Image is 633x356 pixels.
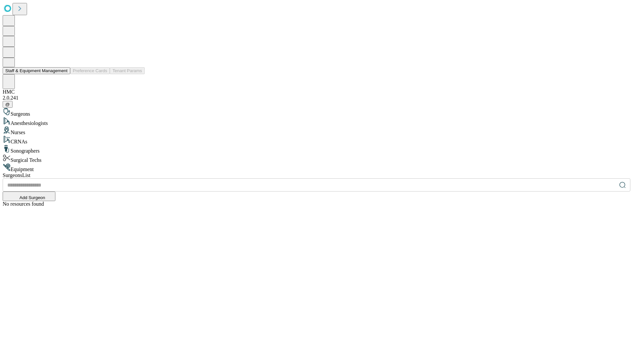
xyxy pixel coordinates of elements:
[3,163,630,172] div: Equipment
[19,195,45,200] span: Add Surgeon
[3,192,55,201] button: Add Surgeon
[110,67,145,74] button: Tenant Params
[3,145,630,154] div: Sonographers
[3,126,630,135] div: Nurses
[5,102,10,107] span: @
[70,67,110,74] button: Preference Cards
[3,135,630,145] div: CRNAs
[3,117,630,126] div: Anesthesiologists
[3,201,630,207] div: No resources found
[3,89,630,95] div: HMC
[3,95,630,101] div: 2.0.241
[3,172,630,178] div: Surgeons List
[3,154,630,163] div: Surgical Techs
[3,101,13,108] button: @
[3,108,630,117] div: Surgeons
[3,67,70,74] button: Staff & Equipment Management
